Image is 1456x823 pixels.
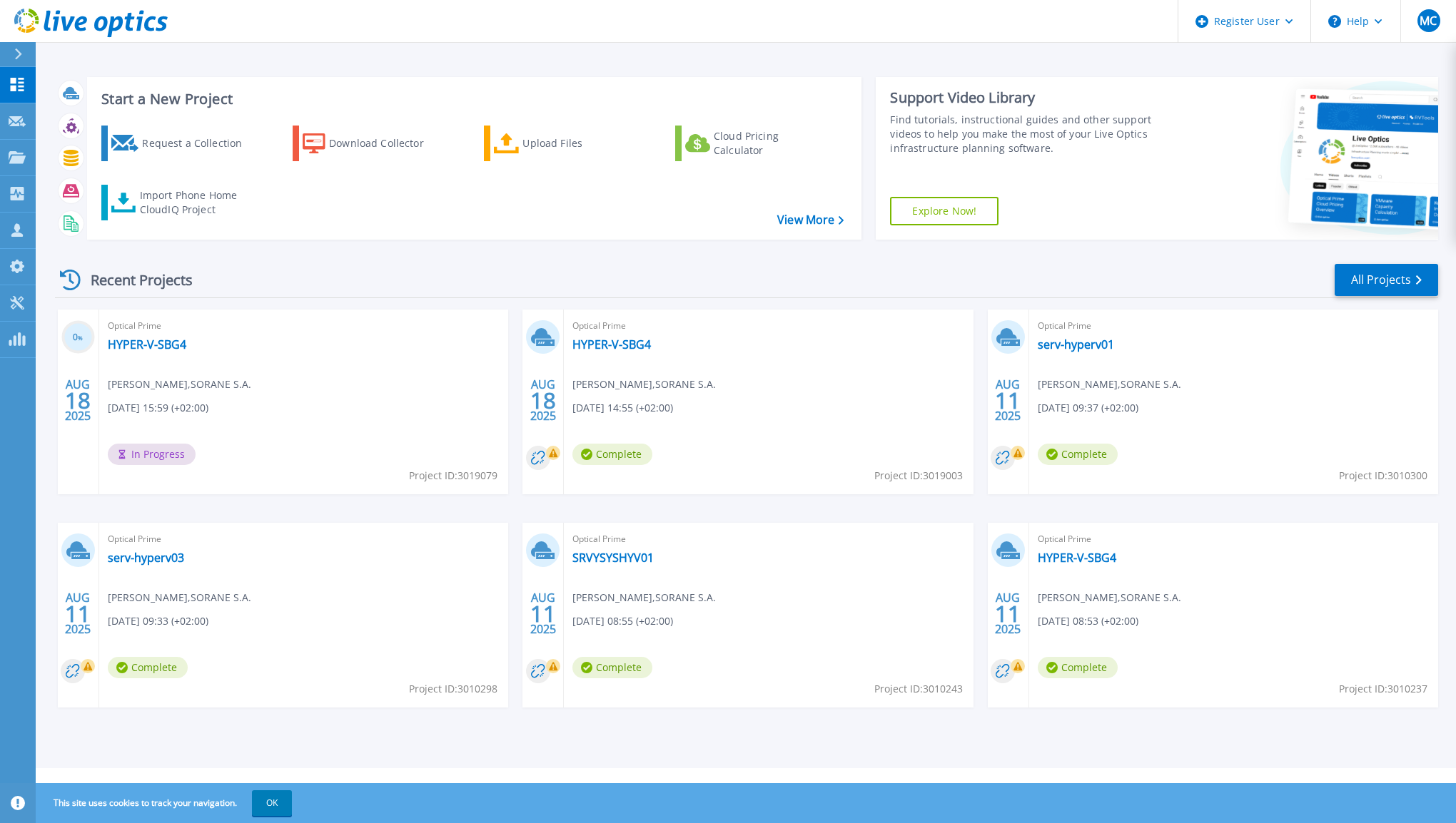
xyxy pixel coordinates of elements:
a: Request a Collection [101,126,261,161]
div: AUG 2025 [994,588,1021,640]
span: 11 [65,608,91,620]
span: 11 [995,394,1021,407]
span: Complete [572,657,652,678]
a: HYPER-V-SBG4 [108,337,186,352]
span: [DATE] 15:59 (+02:00) [108,400,208,416]
span: Project ID: 3010243 [874,681,963,697]
span: [PERSON_NAME] , SORANE S.A. [108,590,251,605]
a: Upload Files [484,126,643,161]
div: Cloud Pricing Calculator [714,129,828,158]
span: [DATE] 09:33 (+02:00) [108,613,208,629]
div: Download Collector [329,129,443,158]
a: Cloud Pricing Calculator [675,126,834,161]
a: serv-hyperv01 [1038,337,1114,352]
span: 11 [530,608,556,620]
span: Optical Prime [1038,318,1430,334]
span: [DATE] 14:55 (+02:00) [572,400,673,416]
div: AUG 2025 [64,588,91,640]
span: Complete [108,657,188,678]
span: Optical Prime [572,318,964,334]
span: Project ID: 3010300 [1339,468,1427,484]
div: AUG 2025 [64,374,91,426]
div: Upload Files [522,129,637,158]
div: Recent Projects [55,262,212,297]
a: serv-hyperv03 [108,551,184,565]
span: MC [1420,15,1437,26]
a: HYPER-V-SBG4 [1038,551,1116,565]
div: AUG 2025 [530,374,557,426]
span: 18 [65,394,91,407]
span: Optical Prime [572,531,964,547]
span: [PERSON_NAME] , SORANE S.A. [1038,377,1181,392]
div: Import Phone Home CloudIQ Project [140,188,251,217]
span: 18 [530,394,556,407]
span: Complete [572,444,652,465]
span: [DATE] 09:37 (+02:00) [1038,400,1138,416]
span: [PERSON_NAME] , SORANE S.A. [1038,590,1181,605]
div: Request a Collection [142,129,256,158]
div: Find tutorials, instructional guides and other support videos to help you make the most of your L... [890,113,1178,155]
span: Optical Prime [108,318,500,334]
div: AUG 2025 [530,588,557,640]
a: Explore Now! [890,197,999,225]
span: Optical Prime [108,531,500,547]
a: View More [777,213,844,227]
span: In Progress [108,444,196,465]
a: All Projects [1335,264,1438,296]
span: 11 [995,608,1021,620]
h3: 0 [61,329,95,346]
span: Project ID: 3010237 [1339,681,1427,697]
span: [DATE] 08:55 (+02:00) [572,613,673,629]
span: [DATE] 08:53 (+02:00) [1038,613,1138,629]
h3: Start a New Project [101,91,844,107]
button: OK [252,790,292,816]
span: [PERSON_NAME] , SORANE S.A. [572,377,716,392]
span: This site uses cookies to track your navigation. [39,790,292,816]
div: Support Video Library [890,88,1178,107]
span: Optical Prime [1038,531,1430,547]
span: % [78,334,83,342]
a: Download Collector [293,126,452,161]
a: HYPER-V-SBG4 [572,337,651,352]
span: Project ID: 3019003 [874,468,963,484]
span: Project ID: 3019079 [409,468,497,484]
span: [PERSON_NAME] , SORANE S.A. [108,377,251,392]
span: Complete [1038,657,1118,678]
a: SRVYSYSHYV01 [572,551,654,565]
span: Project ID: 3010298 [409,681,497,697]
span: [PERSON_NAME] , SORANE S.A. [572,590,716,605]
div: AUG 2025 [994,374,1021,426]
span: Complete [1038,444,1118,465]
